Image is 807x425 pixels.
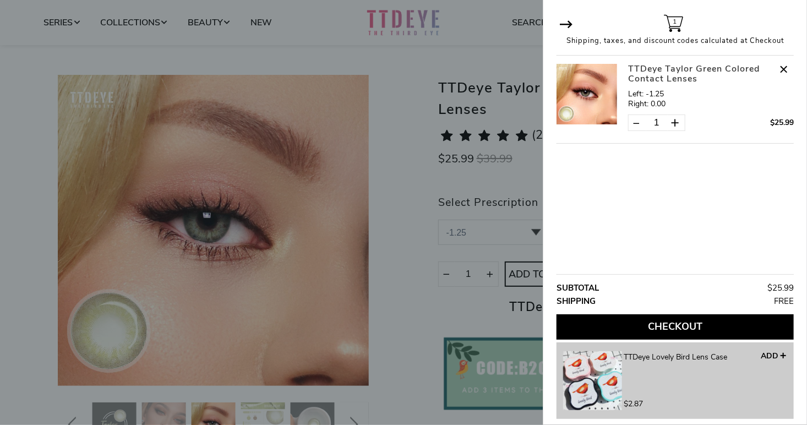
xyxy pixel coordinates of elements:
span: Shipping [557,296,596,307]
span: Subtotal [557,282,599,293]
p: Shipping, taxes, and discount codes calculated at Checkout [557,35,794,47]
div: Right: 0.00 [628,99,794,109]
span: TTDeye Lovely Bird Lens Case [624,352,727,362]
a: TTDeye Taylor Green Colored Contact Lenses [557,64,628,137]
img: KA38sku1_small.jpg [563,351,622,410]
span: TTDeye Taylor Green Colored Contact Lenses [628,64,761,84]
div: Left: -1.25 [628,89,794,99]
span: $25.99 [770,117,794,128]
button: ADD [760,351,787,362]
span: ADD [761,351,778,361]
span: $25.99 [767,282,794,293]
span: $2.87 [624,398,787,410]
button: Checkout [557,314,794,340]
span: Free [774,295,794,308]
img: TTDeye Taylor Green Colored Contact Lenses [557,64,617,124]
span: 1 [673,15,677,28]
